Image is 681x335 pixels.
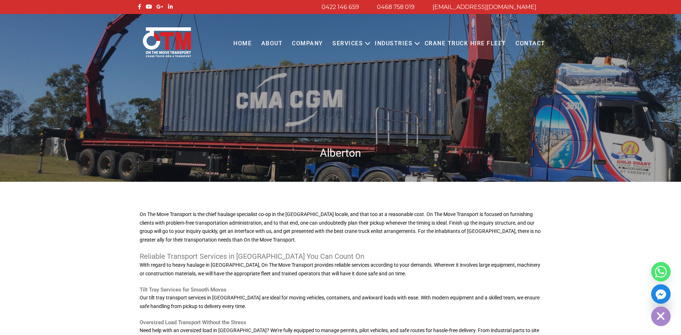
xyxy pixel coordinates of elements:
p: Our tilt tray transport services in [GEOGRAPHIC_DATA] are ideal for moving vehicles, containers, ... [140,294,542,311]
h4: Tilt Tray Services for Smooth Moves [140,286,542,294]
a: Home [229,34,256,54]
a: Industries [370,34,417,54]
a: Contact [511,34,550,54]
a: About [256,34,287,54]
a: Crane Truck Hire Fleet [420,34,510,54]
a: COMPANY [287,34,328,54]
h4: Oversized Load Transport Without the Stress [140,319,542,326]
a: Services [328,34,368,54]
p: On The Move Transport is the chief haulage specialist co-op in the [GEOGRAPHIC_DATA] locale, and ... [140,210,542,244]
a: Whatsapp [651,262,671,281]
a: Facebook_Messenger [651,284,671,304]
h1: Alberton [136,146,545,160]
a: [EMAIL_ADDRESS][DOMAIN_NAME] [433,4,536,10]
h3: Reliable Transport Services in [GEOGRAPHIC_DATA] You Can Count On [140,252,542,261]
img: Otmtransport [141,27,192,58]
a: 0422 146 659 [322,4,359,10]
p: With regard to heavy haulage in [GEOGRAPHIC_DATA], On The Move Transport provides reliable servic... [140,261,542,278]
a: 0468 758 019 [377,4,415,10]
